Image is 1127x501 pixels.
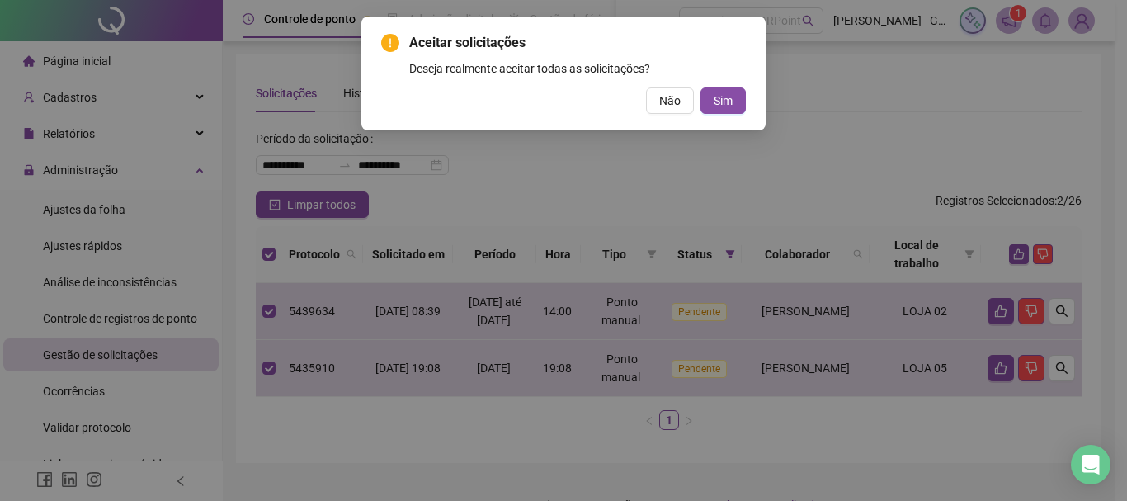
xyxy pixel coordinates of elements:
span: Aceitar solicitações [409,33,746,53]
span: exclamation-circle [381,34,399,52]
span: Não [659,92,681,110]
span: Sim [714,92,733,110]
button: Não [646,87,694,114]
div: Open Intercom Messenger [1071,445,1110,484]
div: Deseja realmente aceitar todas as solicitações? [409,59,746,78]
button: Sim [700,87,746,114]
